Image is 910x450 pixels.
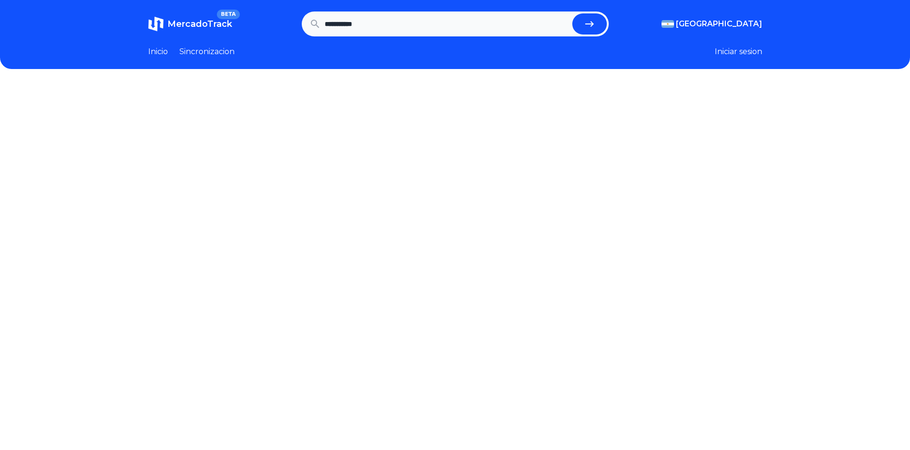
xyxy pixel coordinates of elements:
[676,18,762,30] span: [GEOGRAPHIC_DATA]
[715,46,762,58] button: Iniciar sesion
[662,18,762,30] button: [GEOGRAPHIC_DATA]
[662,20,674,28] img: Argentina
[148,16,232,32] a: MercadoTrackBETA
[167,19,232,29] span: MercadoTrack
[179,46,235,58] a: Sincronizacion
[148,16,164,32] img: MercadoTrack
[148,46,168,58] a: Inicio
[217,10,239,19] span: BETA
